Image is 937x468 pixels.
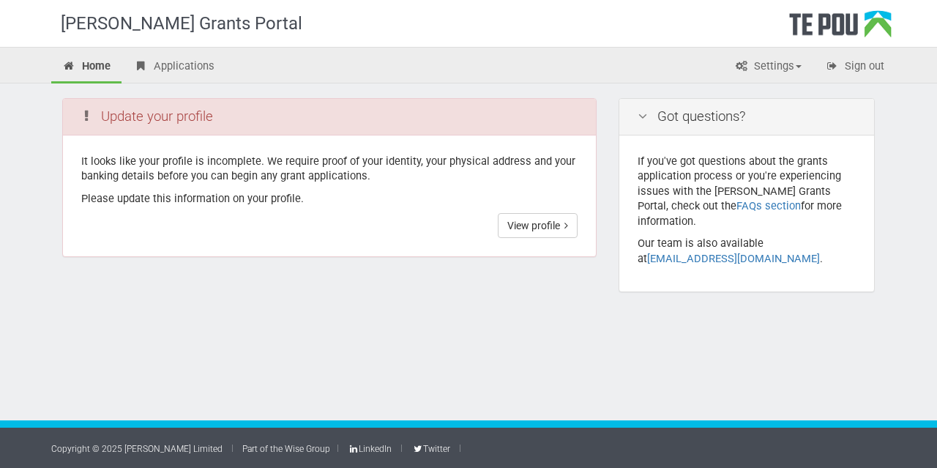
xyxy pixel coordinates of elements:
[242,444,330,454] a: Part of the Wise Group
[723,51,813,83] a: Settings
[51,444,223,454] a: Copyright © 2025 [PERSON_NAME] Limited
[647,252,820,265] a: [EMAIL_ADDRESS][DOMAIN_NAME]
[51,51,122,83] a: Home
[348,444,392,454] a: LinkedIn
[814,51,895,83] a: Sign out
[638,236,856,266] p: Our team is also available at .
[736,199,801,212] a: FAQs section
[81,154,578,184] p: It looks like your profile is incomplete. We require proof of your identity, your physical addres...
[498,213,578,238] a: View profile
[63,99,596,135] div: Update your profile
[619,99,874,135] div: Got questions?
[411,444,449,454] a: Twitter
[789,10,892,47] div: Te Pou Logo
[638,154,856,229] p: If you've got questions about the grants application process or you're experiencing issues with t...
[123,51,225,83] a: Applications
[81,191,578,207] p: Please update this information on your profile.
